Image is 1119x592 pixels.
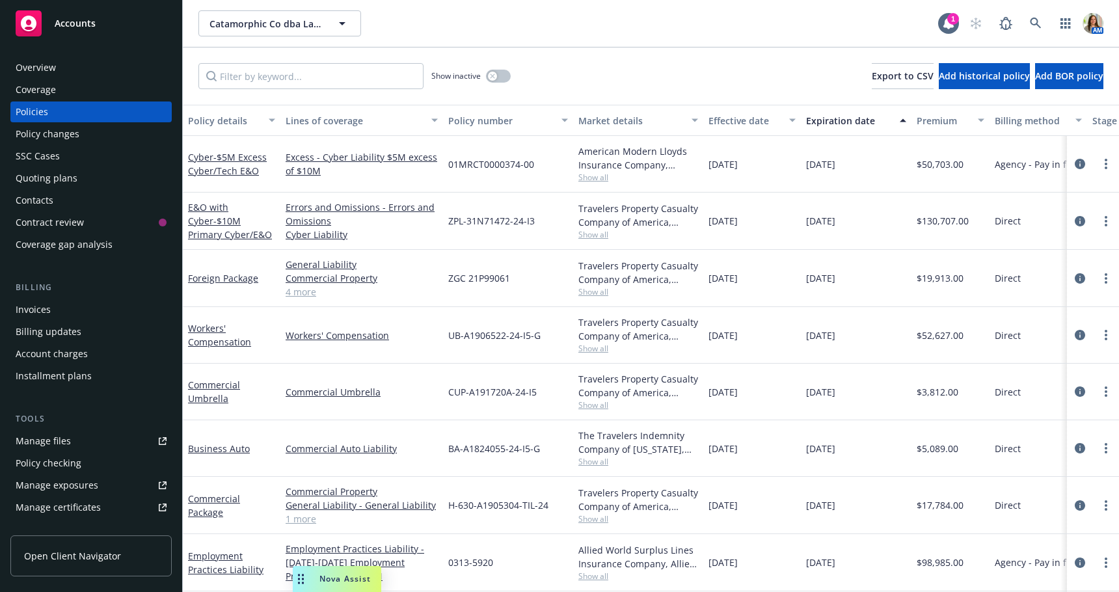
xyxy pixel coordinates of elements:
span: Accounts [55,18,96,29]
span: Direct [995,329,1021,342]
span: - $10M Primary Cyber/E&O [188,215,272,241]
span: [DATE] [708,385,738,399]
span: ZGC 21P99061 [448,271,510,285]
span: Show all [578,172,698,183]
a: more [1098,156,1114,172]
span: $5,089.00 [917,442,958,455]
span: $52,627.00 [917,329,964,342]
button: Nova Assist [293,566,381,592]
button: Add historical policy [939,63,1030,89]
span: [DATE] [708,157,738,171]
span: [DATE] [806,556,835,569]
a: Commercial Property [286,271,438,285]
div: Travelers Property Casualty Company of America, Travelers Insurance [578,202,698,229]
span: Agency - Pay in full [995,157,1077,171]
a: Errors and Omissions - Errors and Omissions [286,200,438,228]
span: Direct [995,271,1021,285]
a: more [1098,498,1114,513]
a: Cyber Liability [286,228,438,241]
span: Show all [578,571,698,582]
div: Contacts [16,190,53,211]
div: Coverage [16,79,56,100]
span: Show all [578,399,698,410]
span: [DATE] [708,442,738,455]
span: [DATE] [708,214,738,228]
div: Invoices [16,299,51,320]
span: [DATE] [806,442,835,455]
a: Manage claims [10,519,172,540]
span: $50,703.00 [917,157,964,171]
a: Workers' Compensation [188,322,251,348]
span: ZPL-31N71472-24-I3 [448,214,535,228]
a: circleInformation [1072,555,1088,571]
span: [DATE] [806,271,835,285]
div: Policy details [188,114,261,128]
div: Overview [16,57,56,78]
span: Direct [995,442,1021,455]
a: Manage files [10,431,172,451]
div: Travelers Property Casualty Company of America, Travelers Insurance [578,372,698,399]
a: Search [1023,10,1049,36]
div: The Travelers Indemnity Company of [US_STATE], Travelers Insurance [578,429,698,456]
a: Policies [10,101,172,122]
div: Policy number [448,114,554,128]
div: Billing method [995,114,1068,128]
span: Agency - Pay in full [995,556,1077,569]
div: Effective date [708,114,781,128]
a: Foreign Package [188,272,258,284]
div: Lines of coverage [286,114,424,128]
a: Employment Practices Liability [188,550,263,576]
button: Export to CSV [872,63,934,89]
a: Workers' Compensation [286,329,438,342]
span: - $5M Excess Cyber/Tech E&O [188,151,267,177]
a: circleInformation [1072,498,1088,513]
div: Billing [10,281,172,294]
span: [DATE] [806,498,835,512]
a: Start snowing [963,10,989,36]
span: Show all [578,456,698,467]
a: Coverage gap analysis [10,234,172,255]
span: $19,913.00 [917,271,964,285]
div: Coverage gap analysis [16,234,113,255]
a: Excess - Cyber Liability $5M excess of $10M [286,150,438,178]
span: Nova Assist [319,573,371,584]
div: Manage files [16,431,71,451]
span: Direct [995,385,1021,399]
a: more [1098,271,1114,286]
a: Commercial Auto Liability [286,442,438,455]
a: Business Auto [188,442,250,455]
a: circleInformation [1072,156,1088,172]
span: $98,985.00 [917,556,964,569]
div: Market details [578,114,684,128]
a: Contract review [10,212,172,233]
span: Add BOR policy [1035,70,1103,82]
span: $3,812.00 [917,385,958,399]
span: Manage exposures [10,475,172,496]
a: Policy checking [10,453,172,474]
span: Catamorphic Co dba LaunchDarkly [209,17,322,31]
a: Employment Practices Liability - [DATE]-[DATE] Employment Practices Liability $5M [286,542,438,583]
a: Policy changes [10,124,172,144]
button: Effective date [703,105,801,136]
button: Lines of coverage [280,105,443,136]
span: [DATE] [708,271,738,285]
div: Installment plans [16,366,92,386]
a: Account charges [10,343,172,364]
span: [DATE] [708,556,738,569]
span: BA-A1824055-24-I5-G [448,442,540,455]
a: SSC Cases [10,146,172,167]
span: Direct [995,498,1021,512]
button: Add BOR policy [1035,63,1103,89]
a: Billing updates [10,321,172,342]
a: more [1098,555,1114,571]
div: Manage claims [16,519,81,540]
div: Tools [10,412,172,425]
span: [DATE] [708,329,738,342]
span: Direct [995,214,1021,228]
a: Switch app [1053,10,1079,36]
button: Billing method [990,105,1087,136]
div: Allied World Surplus Lines Insurance Company, Allied World Assurance Company (AWAC), CRC Group [578,543,698,571]
span: 01MRCT0000374-00 [448,157,534,171]
div: American Modern Lloyds Insurance Company, [GEOGRAPHIC_DATA] Re [578,144,698,172]
span: [DATE] [806,329,835,342]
